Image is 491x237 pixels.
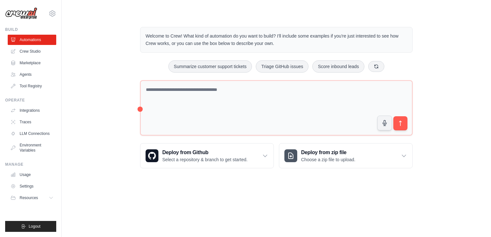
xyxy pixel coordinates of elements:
[5,98,56,103] div: Operate
[162,156,247,163] p: Select a repository & branch to get started.
[29,224,40,229] span: Logout
[168,60,252,73] button: Summarize customer support tickets
[8,170,56,180] a: Usage
[8,193,56,203] button: Resources
[8,128,56,139] a: LLM Connections
[8,181,56,191] a: Settings
[301,156,355,163] p: Choose a zip file to upload.
[8,46,56,57] a: Crew Studio
[5,27,56,32] div: Build
[301,149,355,156] h3: Deploy from zip file
[8,58,56,68] a: Marketplace
[8,140,56,155] a: Environment Variables
[5,7,37,20] img: Logo
[5,221,56,232] button: Logout
[8,117,56,127] a: Traces
[162,149,247,156] h3: Deploy from Github
[8,105,56,116] a: Integrations
[20,195,38,200] span: Resources
[8,81,56,91] a: Tool Registry
[8,69,56,80] a: Agents
[312,60,364,73] button: Score inbound leads
[8,35,56,45] a: Automations
[146,32,407,47] p: Welcome to Crew! What kind of automation do you want to build? I'll include some examples if you'...
[256,60,308,73] button: Triage GitHub issues
[5,162,56,167] div: Manage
